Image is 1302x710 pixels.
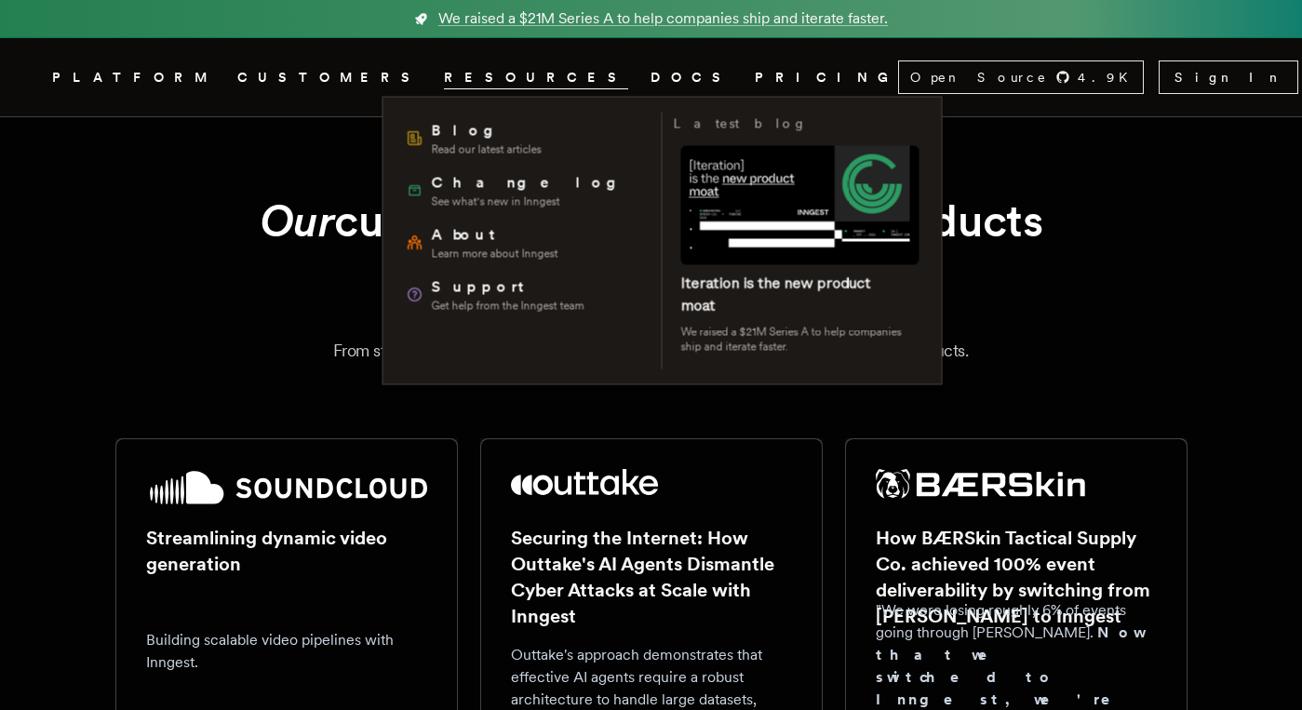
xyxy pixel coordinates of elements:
[876,525,1157,629] h2: How BÆRSkin Tactical Supply Co. achieved 100% event deliverability by switching from [PERSON_NAME...
[432,172,630,194] span: Changelog
[432,194,630,209] span: See what's new in Inngest
[681,275,871,315] a: Iteration is the new product moat
[74,338,1228,364] p: From startups to public companies, our customers chose Inngest to power their products.
[1159,60,1298,94] a: Sign In
[438,7,888,30] span: We raised a $21M Series A to help companies ship and iterate faster.
[432,299,584,314] span: Get help from the Inngest team
[432,142,542,157] span: Read our latest articles
[910,68,1048,87] span: Open Source
[432,276,584,299] span: Support
[260,194,335,248] em: Our
[651,66,732,89] a: DOCS
[432,120,542,142] span: Blog
[876,469,1086,499] img: BÆRSkin Tactical Supply Co.
[511,525,792,629] h2: Securing the Internet: How Outtake's AI Agents Dismantle Cyber Attacks at Scale with Inngest
[755,66,898,89] a: PRICING
[432,224,558,247] span: About
[398,269,651,321] a: SupportGet help from the Inngest team
[444,66,628,89] button: RESOURCES
[511,469,659,495] img: Outtake
[398,217,651,269] a: AboutLearn more about Inngest
[674,113,808,135] h3: Latest blog
[160,192,1143,308] h1: customers deliver reliable products for customers
[398,165,651,217] a: ChangelogSee what's new in Inngest
[146,525,427,577] h2: Streamlining dynamic video generation
[1078,68,1139,87] span: 4.9 K
[146,469,427,506] img: SoundCloud
[52,66,215,89] button: PLATFORM
[146,629,427,674] p: Building scalable video pipelines with Inngest.
[432,247,558,261] span: Learn more about Inngest
[398,113,651,165] a: BlogRead our latest articles
[237,66,422,89] a: CUSTOMERS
